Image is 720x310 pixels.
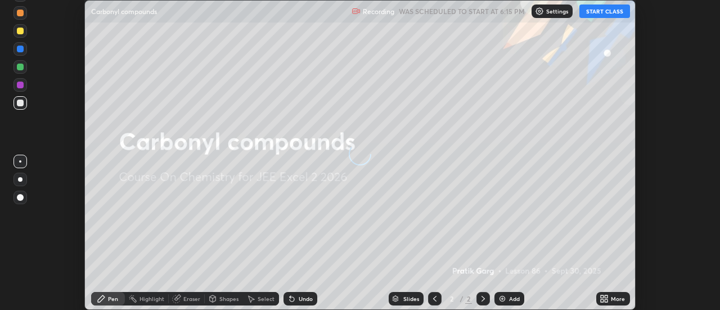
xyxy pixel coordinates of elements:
p: Carbonyl compounds [91,7,157,16]
div: Slides [403,296,419,302]
img: recording.375f2c34.svg [352,7,361,16]
div: Shapes [219,296,238,302]
div: Highlight [139,296,164,302]
p: Settings [546,8,568,14]
div: 2 [465,294,472,304]
div: Add [509,296,520,302]
div: / [460,295,463,302]
div: Undo [299,296,313,302]
div: Select [258,296,274,302]
img: class-settings-icons [535,7,544,16]
p: Recording [363,7,394,16]
div: 2 [446,295,457,302]
img: add-slide-button [498,294,507,303]
h5: WAS SCHEDULED TO START AT 6:15 PM [399,6,525,16]
div: More [611,296,625,302]
div: Pen [108,296,118,302]
button: START CLASS [579,5,630,18]
div: Eraser [183,296,200,302]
